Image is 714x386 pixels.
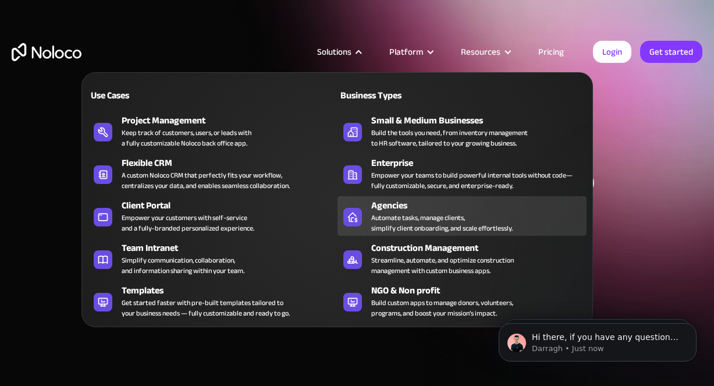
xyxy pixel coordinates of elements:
[371,170,581,191] div: Empower your teams to build powerful internal tools without code—fully customizable, secure, and ...
[389,44,423,59] div: Platform
[122,156,342,170] div: Flexible CRM
[338,154,587,193] a: EnterpriseEmpower your teams to build powerful internal tools without code—fully customizable, se...
[338,88,457,102] div: Business Types
[122,284,342,298] div: Templates
[371,241,592,255] div: Construction Management
[12,135,702,205] h1: Noloco vs. Glide: Which App Builder is Right for You?
[317,44,351,59] div: Solutions
[122,298,290,318] div: Get started faster with pre-built templates tailored to your business needs — fully customizable ...
[338,196,587,236] a: AgenciesAutomate tasks, manage clients,simplify client onboarding, and scale effortlessly.
[371,213,513,233] div: Automate tasks, manage clients, simplify client onboarding, and scale effortlessly.
[88,82,337,108] a: Use Cases
[88,239,337,278] a: Team IntranetSimplify communication, collaboration,and information sharing within your team.
[338,111,587,151] a: Small & Medium BusinessesBuild the tools you need, from inventory managementto HR software, tailo...
[88,154,337,193] a: Flexible CRMA custom Noloco CRM that perfectly fits your workflow,centralizes your data, and enab...
[371,199,592,213] div: Agencies
[88,111,337,151] a: Project ManagementKeep track of customers, users, or leads witha fully customizable Noloco back o...
[371,128,528,148] div: Build the tools you need, from inventory management to HR software, tailored to your growing busi...
[122,199,342,213] div: Client Portal
[12,43,81,61] a: home
[481,299,714,380] iframe: Intercom notifications message
[81,56,593,327] nav: Solutions
[371,284,592,298] div: NGO & Non profit
[371,114,592,128] div: Small & Medium Businesses
[122,128,251,148] div: Keep track of customers, users, or leads with a fully customizable Noloco back office app.
[122,255,244,276] div: Simplify communication, collaboration, and information sharing within your team.
[640,41,702,63] a: Get started
[88,196,337,236] a: Client PortalEmpower your customers with self-serviceand a fully-branded personalized experience.
[88,88,208,102] div: Use Cases
[524,44,578,59] a: Pricing
[593,41,631,63] a: Login
[461,44,500,59] div: Resources
[122,213,254,233] div: Empower your customers with self-service and a fully-branded personalized experience.
[375,44,446,59] div: Platform
[122,241,342,255] div: Team Intranet
[88,281,337,321] a: TemplatesGet started faster with pre-built templates tailored toyour business needs — fully custo...
[371,298,513,318] div: Build custom apps to manage donors, volunteers, programs, and boost your mission’s impact.
[371,255,514,276] div: Streamline, automate, and optimize construction management with custom business apps.
[338,281,587,321] a: NGO & Non profitBuild custom apps to manage donors, volunteers,programs, and boost your mission’s...
[122,170,290,191] div: A custom Noloco CRM that perfectly fits your workflow, centralizes your data, and enables seamles...
[338,82,587,108] a: Business Types
[303,44,375,59] div: Solutions
[122,114,342,128] div: Project Management
[338,239,587,278] a: Construction ManagementStreamline, automate, and optimize constructionmanagement with custom busi...
[446,44,524,59] div: Resources
[371,156,592,170] div: Enterprise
